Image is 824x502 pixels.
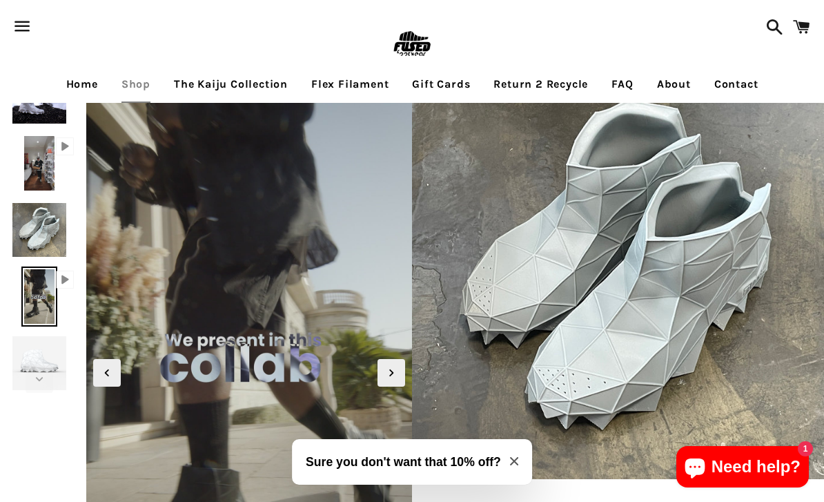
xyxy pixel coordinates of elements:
[377,359,405,387] div: Next slide
[164,67,298,102] a: The Kaiju Collection
[601,67,643,102] a: FAQ
[483,67,598,102] a: Return 2 Recycle
[111,67,161,102] a: Shop
[412,67,824,479] img: [3D printed Shoes] - lightweight custom 3dprinted shoes sneakers sandals fused footwear
[93,359,121,387] div: Previous slide
[56,67,108,102] a: Home
[672,446,813,491] inbox-online-store-chat: Shopify online store chat
[402,67,480,102] a: Gift Cards
[301,67,399,102] a: Flex Filament
[389,22,434,67] img: FUSEDfootwear
[647,67,701,102] a: About
[10,334,69,393] img: [3D printed Shoes] - lightweight custom 3dprinted shoes sneakers sandals fused footwear
[704,67,769,102] a: Contact
[10,200,69,260] img: [3D printed Shoes] - lightweight custom 3dprinted shoes sneakers sandals fused footwear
